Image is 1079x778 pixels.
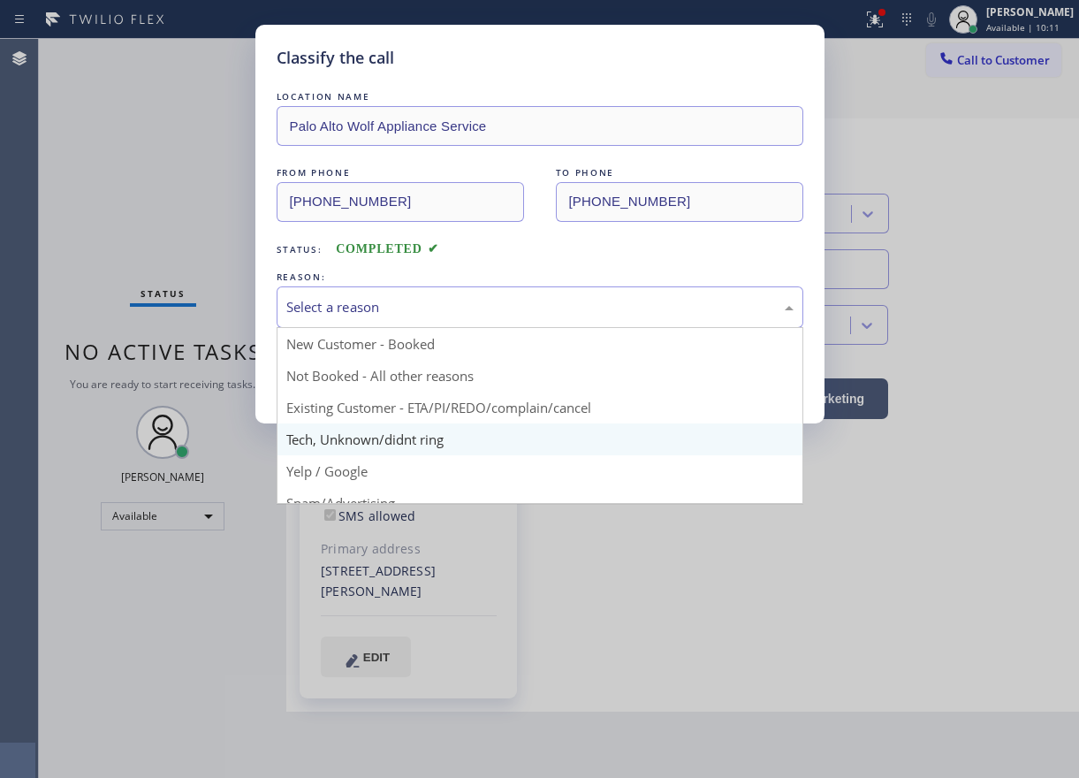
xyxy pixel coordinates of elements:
div: LOCATION NAME [277,88,803,106]
h5: Classify the call [277,46,394,70]
span: COMPLETED [336,242,438,256]
div: REASON: [277,268,803,286]
span: Status: [277,243,323,256]
input: To phone [556,182,803,222]
div: Existing Customer - ETA/PI/REDO/complain/cancel [277,392,802,423]
input: From phone [277,182,524,222]
div: New Customer - Booked [277,328,802,360]
div: Spam/Advertising [277,487,802,519]
div: Yelp / Google [277,455,802,487]
div: FROM PHONE [277,164,524,182]
div: Not Booked - All other reasons [277,360,802,392]
div: TO PHONE [556,164,803,182]
div: Tech, Unknown/didnt ring [277,423,802,455]
div: Select a reason [286,297,794,317]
